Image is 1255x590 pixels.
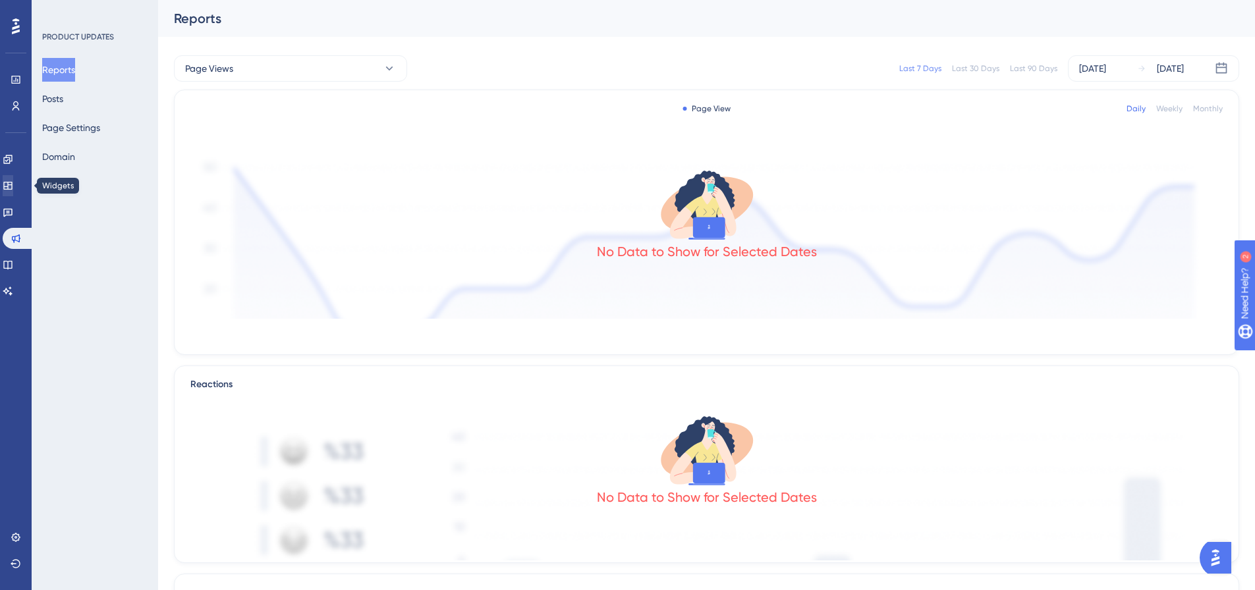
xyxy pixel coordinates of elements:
div: Last 90 Days [1010,63,1057,74]
button: Domain [42,145,75,169]
div: PRODUCT UPDATES [42,32,114,42]
div: No Data to Show for Selected Dates [597,242,817,261]
div: [DATE] [1157,61,1184,76]
button: Reports [42,58,75,82]
div: Last 7 Days [899,63,941,74]
div: [DATE] [1079,61,1106,76]
button: Page Settings [42,116,100,140]
iframe: UserGuiding AI Assistant Launcher [1200,538,1239,577]
div: Page View [683,103,731,114]
button: Access [42,174,72,198]
button: Posts [42,87,63,111]
div: Reactions [190,377,1223,392]
div: Weekly [1156,103,1183,114]
div: 2 [92,7,96,17]
span: Page Views [185,61,233,76]
button: Page Views [174,55,407,82]
div: No Data to Show for Selected Dates [597,488,817,506]
div: Monthly [1193,103,1223,114]
span: Need Help? [31,3,82,19]
div: Reports [174,9,1206,28]
div: Daily [1127,103,1146,114]
div: Last 30 Days [952,63,999,74]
